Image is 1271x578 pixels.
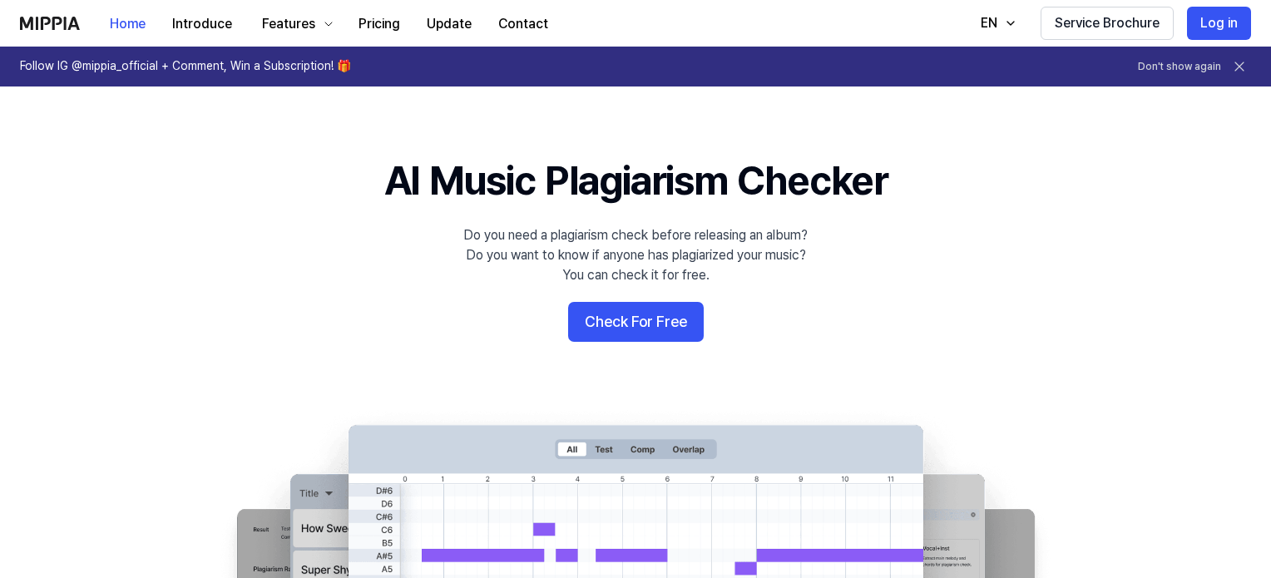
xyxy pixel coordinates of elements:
[345,7,413,41] button: Pricing
[463,225,808,285] div: Do you need a plagiarism check before releasing an album? Do you want to know if anyone has plagi...
[568,302,704,342] button: Check For Free
[1187,7,1251,40] button: Log in
[96,7,159,41] button: Home
[964,7,1027,40] button: EN
[413,1,485,47] a: Update
[96,1,159,47] a: Home
[259,14,319,34] div: Features
[1041,7,1174,40] button: Service Brochure
[1138,60,1221,74] button: Don't show again
[245,7,345,41] button: Features
[485,7,561,41] button: Contact
[977,13,1001,33] div: EN
[20,58,351,75] h1: Follow IG @mippia_official + Comment, Win a Subscription! 🎁
[384,153,888,209] h1: AI Music Plagiarism Checker
[413,7,485,41] button: Update
[159,7,245,41] button: Introduce
[20,17,80,30] img: logo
